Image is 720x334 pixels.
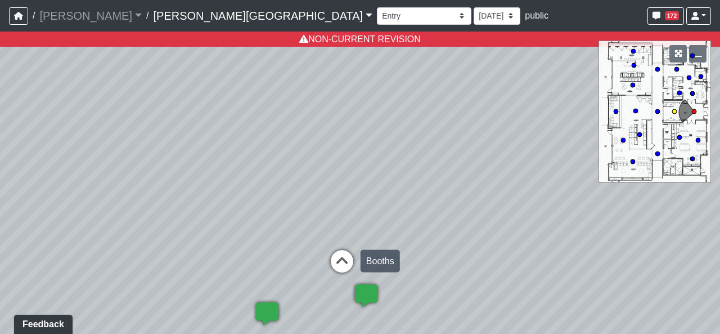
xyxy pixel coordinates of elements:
[28,5,39,27] span: /
[299,34,421,44] a: NON-CURRENT REVISION
[142,5,153,27] span: /
[39,5,142,27] a: [PERSON_NAME]
[8,311,75,334] iframe: Ybug feedback widget
[647,7,685,25] button: 172
[153,5,372,27] a: [PERSON_NAME][GEOGRAPHIC_DATA]
[361,250,400,273] div: Booths
[525,11,548,20] span: public
[665,11,679,20] span: 172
